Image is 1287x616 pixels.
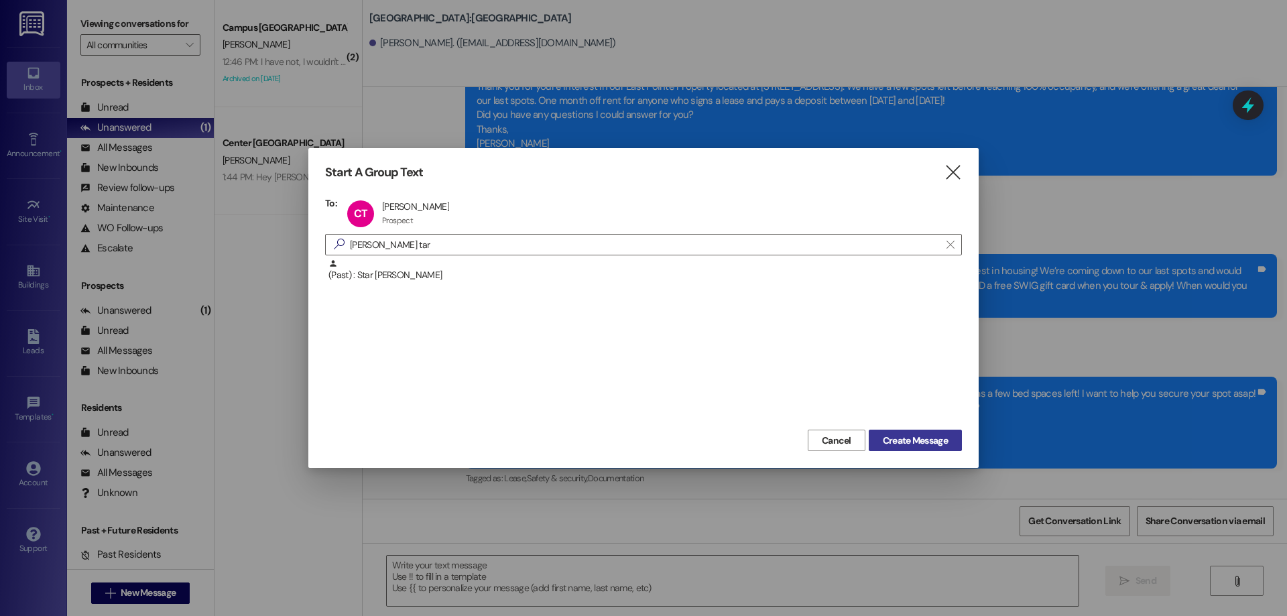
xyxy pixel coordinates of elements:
div: Prospect [382,215,413,226]
button: Create Message [869,430,962,451]
span: CT [354,206,367,221]
button: Clear text [940,235,961,255]
input: Search for any contact or apartment [350,235,940,254]
div: [PERSON_NAME] [382,200,449,212]
h3: To: [325,197,337,209]
i:  [944,166,962,180]
div: (Past) : Star [PERSON_NAME] [328,259,962,282]
span: Cancel [822,434,851,448]
i:  [946,239,954,250]
i:  [328,237,350,251]
h3: Start A Group Text [325,165,423,180]
button: Cancel [808,430,865,451]
span: Create Message [883,434,948,448]
div: (Past) : Star [PERSON_NAME] [325,259,962,292]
